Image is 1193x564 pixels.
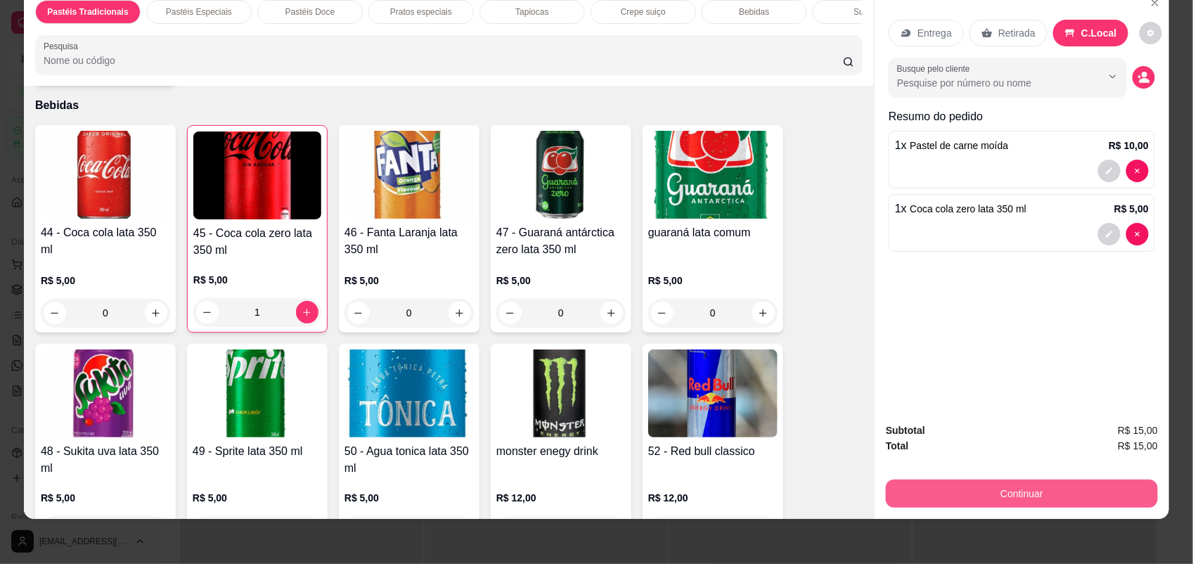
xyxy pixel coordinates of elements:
h4: guaraná lata comum [648,224,778,241]
p: Tapiocas [515,6,548,18]
p: R$ 5,00 [193,273,321,287]
p: Bebidas [739,6,769,18]
strong: Total [886,440,908,451]
h4: 49 - Sprite lata 350 ml [193,443,322,460]
p: R$ 5,00 [344,491,474,505]
p: C.Local [1081,26,1117,40]
img: product-image [496,131,626,219]
p: R$ 5,00 [41,274,170,288]
h4: 45 - Coca cola zero lata 350 ml [193,225,321,259]
p: 1 x [895,200,1026,217]
h4: 46 - Fanta Laranja lata 350 ml [344,224,474,258]
p: R$ 5,00 [193,491,322,505]
input: Busque pelo cliente [897,76,1079,90]
h4: 48 - Sukita uva lata 350 ml [41,443,170,477]
h4: 50 - Agua tonica lata 350 ml [344,443,474,477]
span: R$ 15,00 [1118,423,1158,438]
p: Pastéis Doce [285,6,335,18]
img: product-image [41,350,170,437]
img: product-image [648,350,778,437]
p: R$ 5,00 [1114,202,1149,216]
button: Continuar [886,480,1158,508]
span: Coca cola zero lata 350 ml [910,203,1026,214]
img: product-image [496,350,626,437]
p: R$ 5,00 [496,274,626,288]
p: R$ 5,00 [648,274,778,288]
h4: 47 - Guaraná antárctica zero lata 350 ml [496,224,626,258]
img: product-image [344,131,474,219]
button: increase-product-quantity [752,302,775,324]
button: decrease-product-quantity [651,302,673,324]
p: Crepe suiço [621,6,666,18]
label: Pesquisa [44,40,83,52]
button: decrease-product-quantity [1133,66,1155,89]
span: Pastel de carne moída [910,140,1008,151]
img: product-image [193,132,321,219]
p: R$ 5,00 [344,274,474,288]
p: Entrega [917,26,952,40]
img: product-image [193,350,322,437]
p: Pastéis Tradicionais [47,6,128,18]
p: Pastéis Especiais [166,6,232,18]
button: decrease-product-quantity [1140,22,1162,44]
img: product-image [41,131,170,219]
h4: monster enegy drink [496,443,626,460]
img: product-image [344,350,474,437]
p: Sucos [853,6,877,18]
h4: 44 - Coca cola lata 350 ml [41,224,170,258]
button: decrease-product-quantity [1126,160,1149,182]
span: R$ 15,00 [1118,438,1158,454]
strong: Subtotal [886,425,925,436]
button: decrease-product-quantity [1098,223,1121,245]
p: Resumo do pedido [889,108,1155,125]
label: Busque pelo cliente [897,63,975,75]
p: Pratos especiais [390,6,452,18]
p: 1 x [895,137,1008,154]
p: Retirada [998,26,1036,40]
p: Bebidas [35,97,863,114]
p: R$ 12,00 [496,491,626,505]
button: decrease-product-quantity [1126,223,1149,245]
p: R$ 12,00 [648,491,778,505]
p: R$ 5,00 [41,491,170,505]
button: Show suggestions [1102,65,1124,88]
img: product-image [648,131,778,219]
button: decrease-product-quantity [1098,160,1121,182]
h4: 52 - Red bull classico [648,443,778,460]
p: R$ 10,00 [1109,139,1149,153]
input: Pesquisa [44,53,843,68]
